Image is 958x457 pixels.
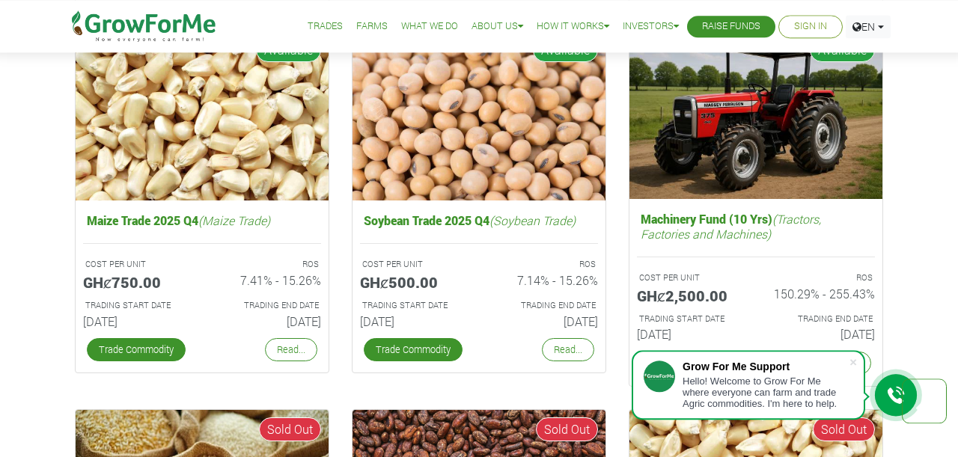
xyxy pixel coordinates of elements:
h5: Maize Trade 2025 Q4 [83,209,321,231]
a: Read... [265,338,317,361]
h5: GHȼ750.00 [83,273,191,291]
a: Raise Funds [702,19,760,34]
div: Hello! Welcome to Grow For Me where everyone can farm and trade Agric commodities. I'm here to help. [683,375,849,409]
p: Estimated Trading Start Date [639,313,742,325]
a: Investors [623,19,679,34]
p: Estimated Trading End Date [216,299,319,312]
h6: [DATE] [360,314,468,328]
div: Grow For Me Support [683,361,849,372]
i: (Maize Trade) [198,212,270,228]
span: Sold Out [813,417,875,441]
p: ROS [769,272,873,284]
i: (Tractors, Factories and Machines) [641,211,821,241]
h6: [DATE] [83,314,191,328]
h6: 7.41% - 15.26% [213,273,321,287]
a: Trade Commodity [87,338,186,361]
a: Trades [308,19,343,34]
i: (Soybean Trade) [489,212,576,228]
p: Estimated Trading Start Date [362,299,466,312]
p: ROS [216,258,319,271]
p: COST PER UNIT [362,258,466,271]
a: Sign In [794,19,827,34]
img: growforme image [353,31,605,200]
h5: GHȼ500.00 [360,273,468,291]
a: About Us [472,19,523,34]
p: Estimated Trading End Date [492,299,596,312]
span: Sold Out [536,417,598,441]
h6: [DATE] [213,314,321,328]
a: Trade Commodity [364,338,463,361]
p: COST PER UNIT [85,258,189,271]
h5: Machinery Fund (10 Yrs) [637,208,875,244]
h6: [DATE] [637,327,745,341]
a: What We Do [401,19,458,34]
h6: [DATE] [767,327,875,341]
p: COST PER UNIT [639,272,742,284]
span: Sold Out [259,417,321,441]
a: Read... [542,338,594,361]
a: How it Works [537,19,609,34]
a: EN [846,15,891,38]
p: ROS [492,258,596,271]
p: Estimated Trading End Date [769,313,873,325]
p: Estimated Trading Start Date [85,299,189,312]
h6: 150.29% - 255.43% [767,286,875,301]
h6: [DATE] [490,314,598,328]
img: growforme image [629,31,882,199]
h5: GHȼ2,500.00 [637,286,745,304]
a: Farms [356,19,388,34]
h5: Soybean Trade 2025 Q4 [360,209,598,231]
img: growforme image [76,31,329,200]
h6: 7.14% - 15.26% [490,273,598,287]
